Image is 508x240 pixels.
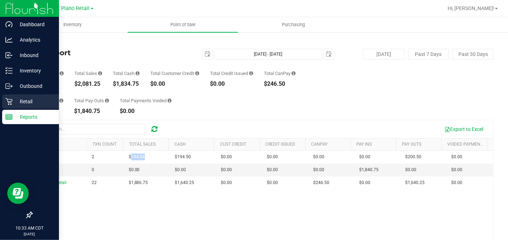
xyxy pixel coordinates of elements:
[408,49,449,60] button: Past 7 Days
[129,154,145,160] span: $194.50
[3,225,56,231] p: 10:33 AM CDT
[3,231,56,237] p: [DATE]
[175,179,194,186] span: $1,640.25
[264,81,296,87] div: $246.50
[267,179,278,186] span: $0.00
[405,154,421,160] span: $200.50
[264,71,296,76] div: Total CanPay
[92,142,116,147] a: TXN Count
[5,113,13,121] inline-svg: Reports
[221,154,232,160] span: $0.00
[37,124,145,135] input: Search...
[129,142,156,147] a: Total Sales
[448,5,494,11] span: Hi, [PERSON_NAME]!
[272,22,315,28] span: Purchasing
[174,142,186,147] a: Cash
[5,98,13,105] inline-svg: Retail
[13,82,56,90] p: Outbound
[150,81,199,87] div: $0.00
[448,142,486,147] a: Voided Payments
[210,71,253,76] div: Total Credit Issued
[175,154,191,160] span: $194.50
[54,5,90,11] span: TX Plano Retail
[128,17,238,32] a: Point of Sale
[452,154,463,160] span: $0.00
[402,142,421,147] a: Pay Outs
[249,71,253,76] i: Sum of all successful refund transaction amounts from purchase returns resulting in account credi...
[440,123,488,135] button: Export to Excel
[359,166,379,173] span: $1,840.75
[13,20,56,29] p: Dashboard
[161,22,205,28] span: Point of Sale
[120,108,171,114] div: $0.00
[405,179,425,186] span: $1,640.25
[7,183,29,204] iframe: Resource center
[74,98,109,103] div: Total Pay-Outs
[113,81,139,87] div: $1,834.75
[13,51,56,60] p: Inbound
[313,179,329,186] span: $246.50
[74,108,109,114] div: $1,840.75
[313,154,324,160] span: $0.00
[136,71,139,76] i: Sum of all successful, non-voided cash payment transaction amounts (excluding tips and transactio...
[267,166,278,173] span: $0.00
[452,179,463,186] span: $0.00
[5,67,13,74] inline-svg: Inventory
[129,166,140,173] span: $0.00
[238,17,348,32] a: Purchasing
[5,21,13,28] inline-svg: Dashboard
[13,36,56,44] p: Analytics
[5,36,13,43] inline-svg: Analytics
[105,98,109,103] i: Sum of all cash pay-outs removed from tills within the date range.
[54,22,91,28] span: Inventory
[202,49,212,59] span: select
[120,98,171,103] div: Total Payments Voided
[359,179,370,186] span: $0.00
[221,179,232,186] span: $0.00
[311,142,328,147] a: CanPay
[453,49,494,60] button: Past 30 Days
[220,142,246,147] a: Cust Credit
[98,71,102,76] i: Sum of all successful, non-voided payment transaction amounts (excluding tips and transaction fee...
[265,142,295,147] a: Credit Issued
[313,166,324,173] span: $0.00
[363,49,404,60] button: [DATE]
[267,154,278,160] span: $0.00
[292,71,296,76] i: Sum of all successful, non-voided payment transaction amounts using CanPay (as well as manual Can...
[129,179,148,186] span: $1,886.75
[359,154,370,160] span: $0.00
[168,98,171,103] i: Sum of all voided payment transaction amounts (excluding tips and transaction fees) within the da...
[32,49,186,57] h4: Till Report
[175,166,186,173] span: $0.00
[13,66,56,75] p: Inventory
[405,166,416,173] span: $0.00
[5,52,13,59] inline-svg: Inbound
[5,83,13,90] inline-svg: Outbound
[60,71,64,76] i: Count of all successful payment transactions, possibly including voids, refunds, and cash-back fr...
[324,49,334,59] span: select
[59,98,63,103] i: Sum of all cash pay-ins added to tills within the date range.
[74,81,102,87] div: $2,081.25
[150,71,199,76] div: Total Customer Credit
[92,166,94,173] span: 0
[92,154,94,160] span: 2
[452,166,463,173] span: $0.00
[195,71,199,76] i: Sum of all successful, non-voided payment transaction amounts using account credit as the payment...
[17,17,128,32] a: Inventory
[210,81,253,87] div: $0.00
[13,97,56,106] p: Retail
[74,71,102,76] div: Total Sales
[92,179,97,186] span: 22
[13,113,56,121] p: Reports
[113,71,139,76] div: Total Cash
[357,142,372,147] a: Pay Ins
[221,166,232,173] span: $0.00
